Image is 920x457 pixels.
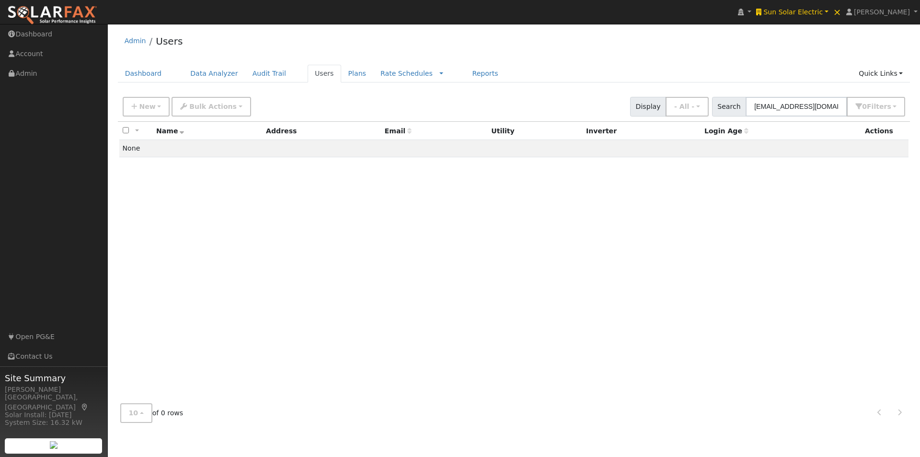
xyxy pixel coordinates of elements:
span: Sun Solar Electric [763,8,823,16]
span: 10 [129,409,138,417]
a: Plans [341,65,373,82]
span: Search [712,97,746,117]
a: Users [308,65,341,82]
button: 10 [120,403,152,423]
div: Actions [865,126,905,136]
span: of 0 rows [120,403,184,423]
a: Reports [465,65,505,82]
span: × [833,6,841,18]
span: Site Summary [5,372,103,385]
span: Email [385,127,412,135]
input: Search [746,97,847,117]
div: Inverter [586,126,698,136]
a: Map [80,403,89,411]
a: Users [156,35,183,47]
a: Audit Trail [245,65,293,82]
span: Name [156,127,184,135]
span: Days since last login [704,127,748,135]
span: Filter [867,103,891,110]
div: System Size: 16.32 kW [5,418,103,428]
td: None [119,140,909,157]
span: New [139,103,155,110]
span: s [887,103,891,110]
button: 0Filters [847,97,905,117]
div: Utility [491,126,579,136]
div: Solar Install: [DATE] [5,410,103,420]
button: - All - [666,97,709,117]
div: [PERSON_NAME] [5,385,103,395]
a: Dashboard [118,65,169,82]
a: Data Analyzer [183,65,245,82]
span: [PERSON_NAME] [854,8,910,16]
button: Bulk Actions [172,97,251,117]
a: Rate Schedules [380,70,433,77]
span: Bulk Actions [189,103,237,110]
div: Address [266,126,378,136]
a: Quick Links [851,65,910,82]
div: [GEOGRAPHIC_DATA], [GEOGRAPHIC_DATA] [5,392,103,412]
a: Admin [125,37,146,45]
span: Display [630,97,666,117]
img: retrieve [50,441,57,449]
button: New [123,97,170,117]
img: SolarFax [7,5,97,25]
